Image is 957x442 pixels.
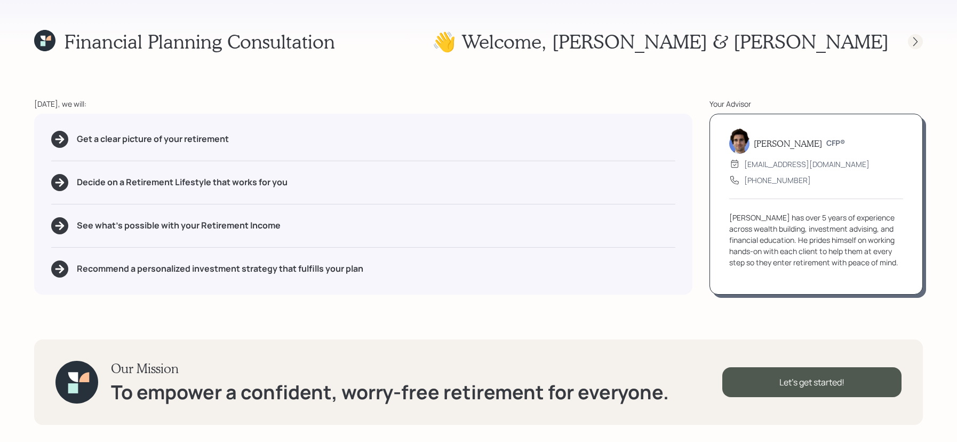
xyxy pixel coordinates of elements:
div: [DATE], we will: [34,98,692,109]
h5: Decide on a Retirement Lifestyle that works for you [77,177,288,187]
h5: Recommend a personalized investment strategy that fulfills your plan [77,264,363,274]
h5: Get a clear picture of your retirement [77,134,229,144]
div: [EMAIL_ADDRESS][DOMAIN_NAME] [744,159,870,170]
h3: Our Mission [111,361,669,376]
div: Let's get started! [722,367,902,397]
h5: See what's possible with your Retirement Income [77,220,281,231]
h1: To empower a confident, worry-free retirement for everyone. [111,381,669,404]
div: [PERSON_NAME] has over 5 years of experience across wealth building, investment advising, and fin... [729,212,903,268]
div: Your Advisor [709,98,923,109]
h1: Financial Planning Consultation [64,30,335,53]
h5: [PERSON_NAME] [754,138,822,148]
div: [PHONE_NUMBER] [744,175,811,186]
h6: CFP® [826,139,845,148]
h1: 👋 Welcome , [PERSON_NAME] & [PERSON_NAME] [432,30,889,53]
img: harrison-schaefer-headshot-2.png [729,128,749,154]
